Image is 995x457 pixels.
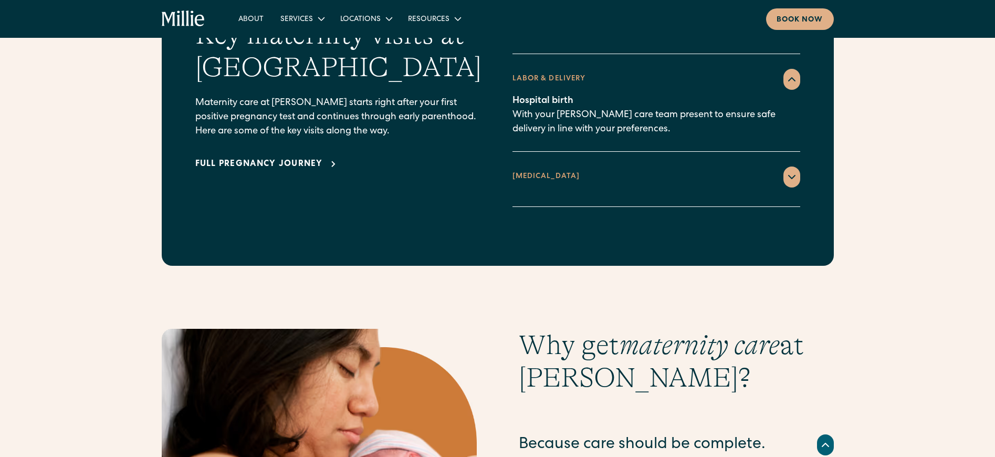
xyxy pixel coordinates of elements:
[512,74,586,85] div: LABOR & DELIVERY
[162,11,205,27] a: home
[512,96,573,106] span: Hospital birth
[512,171,580,182] div: [MEDICAL_DATA]
[400,10,468,27] div: Resources
[340,14,381,25] div: Locations
[408,14,449,25] div: Resources
[519,329,834,394] h2: Why get at [PERSON_NAME]?
[777,15,823,26] div: Book now
[195,96,483,139] p: Maternity care at [PERSON_NAME] starts right after your first positive pregnancy test and continu...
[332,10,400,27] div: Locations
[519,434,766,456] div: Because care should be complete.
[195,158,323,171] div: Full pregnancy journey
[272,10,332,27] div: Services
[195,18,483,84] h2: Key maternity visits at [GEOGRAPHIC_DATA]
[230,10,272,27] a: About
[512,94,800,137] p: With your [PERSON_NAME] care team present to ensure safe delivery in line with your preferences.
[280,14,313,25] div: Services
[195,158,340,171] a: Full pregnancy journey
[766,8,834,30] a: Book now
[619,329,780,361] em: maternity care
